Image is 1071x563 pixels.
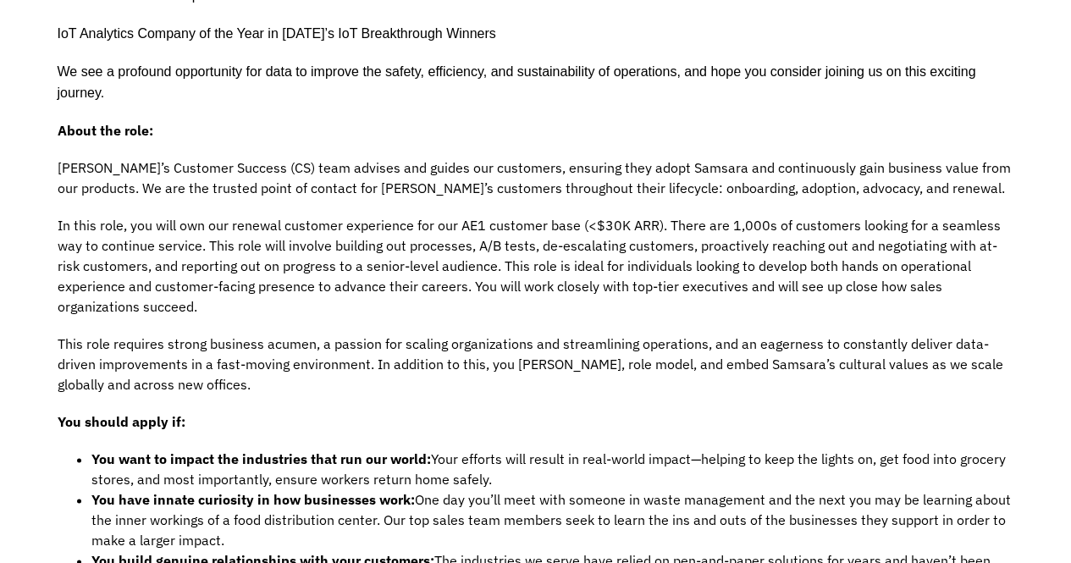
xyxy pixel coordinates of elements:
[91,450,1006,488] span: Your efforts will result in real-world impact—helping to keep the lights on, get food into grocer...
[58,335,1003,393] span: This role requires strong business acumen, a passion for scaling organizations and streamlining o...
[91,491,1011,549] span: One day you’ll meet with someone in waste management and the next you may be learning about the i...
[58,159,1011,196] span: [PERSON_NAME]’s Customer Success (CS) team advises and guides our customers, ensuring they adopt ...
[58,413,185,430] strong: You should apply if:
[91,450,431,467] strong: You want to impact the industries that run our world:
[58,122,153,139] strong: About the role:
[91,491,415,508] strong: You have innate curiosity in how businesses work:
[58,217,1001,315] span: In this role, you will own our renewal customer experience for our AE1 customer base (<$30K ARR)....
[58,64,976,100] span: We see a profound opportunity for data to improve the safety, efficiency, and sustainability of o...
[58,26,496,41] span: IoT Analytics Company of the Year in [DATE]’s IoT Breakthrough Winners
